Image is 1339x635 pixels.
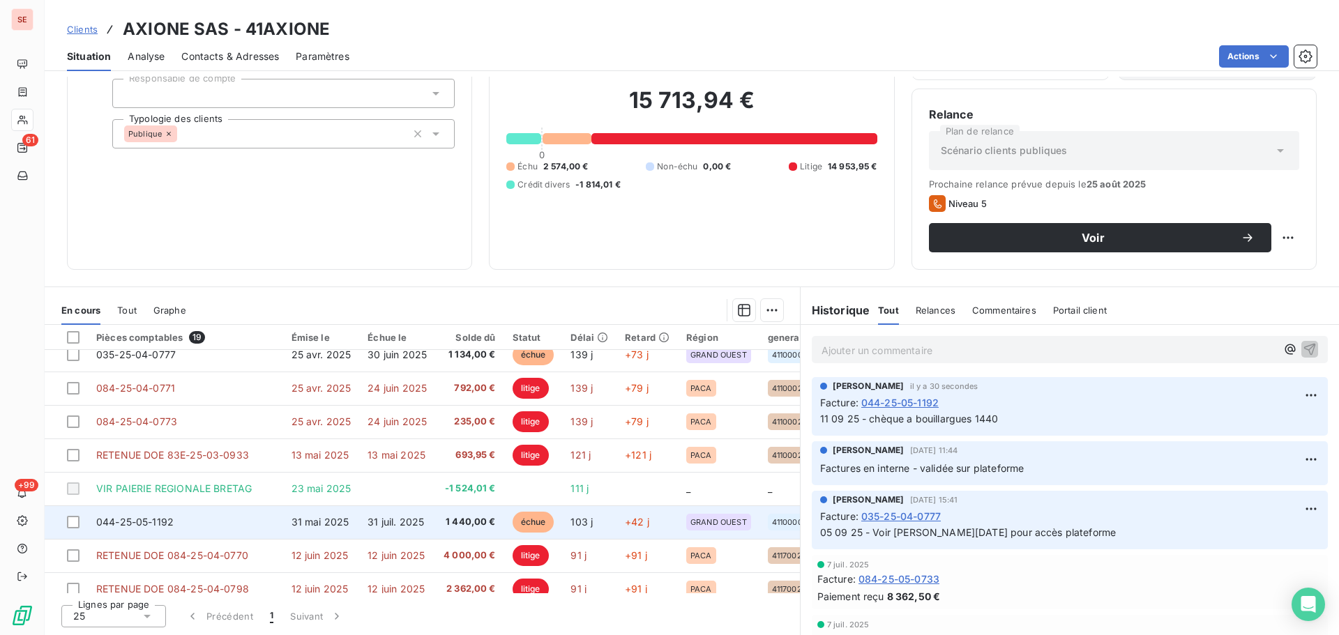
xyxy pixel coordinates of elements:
span: PACA [690,384,712,392]
span: litige [513,445,549,466]
div: Pièces comptables [96,331,275,344]
span: 12 juin 2025 [368,583,425,595]
h6: Relance [929,106,1299,123]
span: 139 j [570,415,593,427]
span: GRAND OUEST [690,518,747,526]
span: [DATE] 11:44 [910,446,958,454]
span: 792,00 € [444,381,496,395]
span: Non-échu [657,160,697,173]
div: Émise le [292,332,351,343]
span: 1 134,00 € [444,348,496,362]
span: Facture : [820,509,858,523]
span: [PERSON_NAME] [833,380,905,392]
span: 31 mai 2025 [292,516,349,528]
span: 139 j [570,382,593,394]
span: 1 440,00 € [444,515,496,529]
span: RETENUE DOE 084-25-04-0798 [96,583,249,595]
span: Paiement reçu [817,589,884,604]
a: Clients [67,22,98,36]
span: Niveau 5 [948,198,987,209]
span: -1 524,01 € [444,482,496,496]
input: Ajouter une valeur [177,128,188,140]
span: Portail client [1053,305,1107,316]
button: Suivant [282,602,352,631]
span: 044-25-05-1192 [96,516,174,528]
span: 12 juin 2025 [292,583,349,595]
img: Logo LeanPay [11,604,33,627]
span: échue [513,512,554,533]
span: Contacts & Adresses [181,49,279,63]
span: PACA [690,551,712,560]
span: 7 juil. 2025 [827,560,870,569]
div: SE [11,8,33,31]
span: Voir [946,232,1241,243]
span: 084-25-04-0773 [96,415,177,427]
span: 1 [270,609,273,623]
span: PACA [690,418,712,426]
span: PACA [690,585,712,593]
span: Analyse [128,49,165,63]
span: 111 j [570,482,589,494]
span: Clients [67,24,98,35]
span: 41100021 [772,451,805,459]
span: 693,95 € [444,448,496,462]
span: 23 mai 2025 [292,482,351,494]
span: litige [513,378,549,399]
span: PACA [690,451,712,459]
span: 11 09 25 - chèque a bouillargues 1440 [820,413,999,424]
span: _ [686,482,690,494]
span: 8 362,50 € [887,589,941,604]
span: 41100001 [772,351,805,359]
h2: 15 713,94 € [506,86,877,128]
div: Échue le [368,332,427,343]
span: 103 j [570,516,593,528]
div: Région [686,332,751,343]
span: 121 j [570,449,591,461]
span: Paramètres [296,49,349,63]
span: il y a 30 secondes [910,382,978,390]
span: 084-25-04-0771 [96,382,175,394]
span: 91 j [570,583,587,595]
span: +73 j [625,349,649,360]
span: 31 juil. 2025 [368,516,424,528]
span: GRAND OUEST [690,351,747,359]
span: 05 09 25 - Voir [PERSON_NAME][DATE] pour accès plateforme [820,526,1117,538]
span: 0 [539,149,545,160]
span: _ [768,482,772,494]
span: 91 j [570,549,587,561]
span: Situation [67,49,111,63]
span: 13 mai 2025 [368,449,425,461]
span: Commentaires [972,305,1036,316]
span: [PERSON_NAME] [833,494,905,506]
div: Statut [513,332,554,343]
span: 2 574,00 € [543,160,589,173]
span: 235,00 € [444,415,496,429]
span: litige [513,579,549,599]
span: litige [513,411,549,432]
span: Relances [916,305,955,316]
span: +42 j [625,516,649,528]
span: litige [513,545,549,566]
span: +79 j [625,382,649,394]
span: [PERSON_NAME] [833,444,905,457]
span: 24 juin 2025 [368,415,427,427]
span: 12 juin 2025 [292,549,349,561]
span: RETENUE DOE 084-25-04-0770 [96,549,248,561]
span: 25 août 2025 [1087,178,1147,190]
span: 13 mai 2025 [292,449,349,461]
div: Open Intercom Messenger [1292,588,1325,621]
span: 084-25-05-0733 [858,572,939,586]
span: 61 [22,134,38,146]
span: +91 j [625,583,647,595]
button: Voir [929,223,1271,252]
span: 044-25-05-1192 [861,395,939,410]
span: RETENUE DOE 83E-25-03-0933 [96,449,249,461]
button: Actions [1219,45,1289,68]
div: Délai [570,332,608,343]
span: Scénario clients publiques [941,144,1068,158]
button: 1 [262,602,282,631]
span: Tout [878,305,899,316]
span: 7 juil. 2025 [827,620,870,629]
h6: Historique [801,302,870,319]
span: 25 avr. 2025 [292,415,351,427]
